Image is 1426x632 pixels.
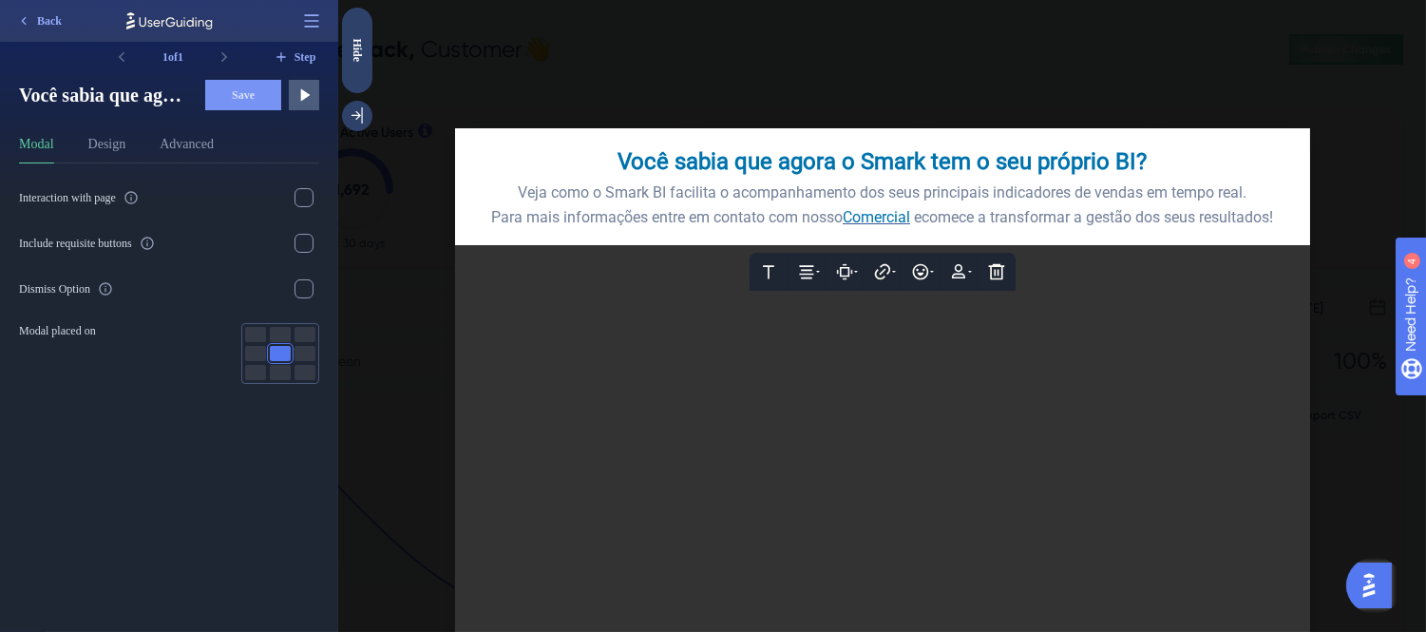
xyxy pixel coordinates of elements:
button: Design [88,133,126,163]
span: Você sabia que agora o Smark tem o seu próprio BI?Veja como o Smark BI facilita o acompanhamento ... [19,82,190,108]
span: Step [295,49,316,65]
span: Modal placed on [19,323,96,338]
iframe: UserGuiding AI Assistant Launcher [1346,557,1403,614]
div: Include requisite buttons [19,236,132,251]
div: Interaction with page [19,190,116,205]
button: Step [270,42,319,72]
span: Comercial [504,208,572,226]
span: Save [232,87,255,103]
span: Back [37,13,62,29]
div: 1 of 1 [137,42,209,72]
button: Save [205,80,281,110]
button: Back [8,6,70,36]
span: Você sabia que agora o Smark tem o seu próprio BI? [279,148,808,175]
button: Modal [19,133,54,163]
button: Advanced [160,133,214,163]
span: Veja como o Smark BI facilita o acompanhamento dos seus principais indicadores de vendas em tempo... [180,183,908,201]
span: e [576,208,583,226]
span: Need Help? [45,5,119,28]
div: Dismiss Option [19,281,90,297]
span: comece a transformar a gestão dos seus resultados! [583,208,935,226]
div: 4 [131,10,137,25]
a: Comercial [504,205,572,230]
span: Para mais informações entre em contato com nosso [153,208,504,226]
